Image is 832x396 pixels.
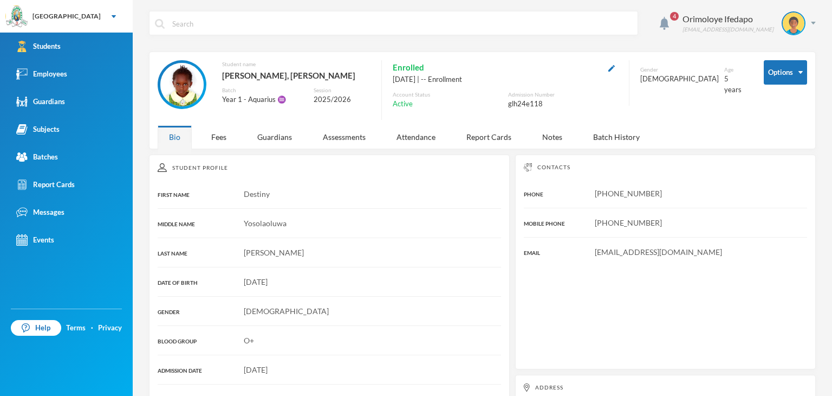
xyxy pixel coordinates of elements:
div: Events [16,234,54,246]
span: O+ [244,336,254,345]
div: Notes [531,125,574,149]
div: Student name [222,60,370,68]
span: [EMAIL_ADDRESS][DOMAIN_NAME] [595,247,722,257]
span: [PHONE_NUMBER] [595,189,662,198]
div: Report Cards [16,179,75,190]
div: Age [724,66,747,74]
div: Gender [640,66,719,74]
span: [PERSON_NAME] [244,248,304,257]
img: STUDENT [783,12,804,34]
a: Privacy [98,323,122,334]
span: Active [393,99,413,110]
div: [EMAIL_ADDRESS][DOMAIN_NAME] [682,25,773,34]
img: search [155,19,165,29]
div: Session [314,86,370,94]
div: 2025/2026 [314,94,370,105]
span: [DATE] [244,277,268,286]
div: Batches [16,151,58,163]
div: Subjects [16,124,60,135]
a: Help [11,320,61,336]
div: Students [16,41,61,52]
img: STUDENT [160,63,204,106]
span: Enrolled [393,60,424,74]
div: Batch History [582,125,651,149]
button: Options [764,60,807,85]
div: Student Profile [158,163,501,172]
div: Contacts [524,163,807,171]
span: 4 [670,12,679,21]
div: Bio [158,125,192,149]
span: Yosolaoluwa [244,219,287,228]
div: Account Status [393,91,503,99]
div: Orimoloye Ifedapo [682,12,773,25]
span: [DATE] [244,365,268,374]
span: [DEMOGRAPHIC_DATA] [244,306,329,316]
div: Fees [200,125,238,149]
div: Report Cards [455,125,523,149]
div: [DEMOGRAPHIC_DATA] [640,74,719,85]
div: Year 1 - Aquarius ♒️ [222,94,305,105]
div: Messages [16,207,64,218]
div: Employees [16,68,67,80]
div: [GEOGRAPHIC_DATA] [32,11,101,21]
a: Terms [66,323,86,334]
div: Admission Number [508,91,618,99]
button: Edit [605,61,618,74]
span: [PHONE_NUMBER] [595,218,662,227]
div: Assessments [311,125,377,149]
div: [DATE] | -- Enrollment [393,74,618,85]
div: 5 years [724,74,747,95]
div: Guardians [16,96,65,107]
div: Batch [222,86,305,94]
span: Destiny [244,189,270,199]
div: [PERSON_NAME], [PERSON_NAME] [222,68,370,82]
div: glh24e118 [508,99,618,110]
div: Attendance [385,125,447,149]
img: logo [6,6,28,28]
div: · [91,323,93,334]
div: Guardians [246,125,303,149]
div: Address [524,384,807,392]
input: Search [171,11,632,36]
